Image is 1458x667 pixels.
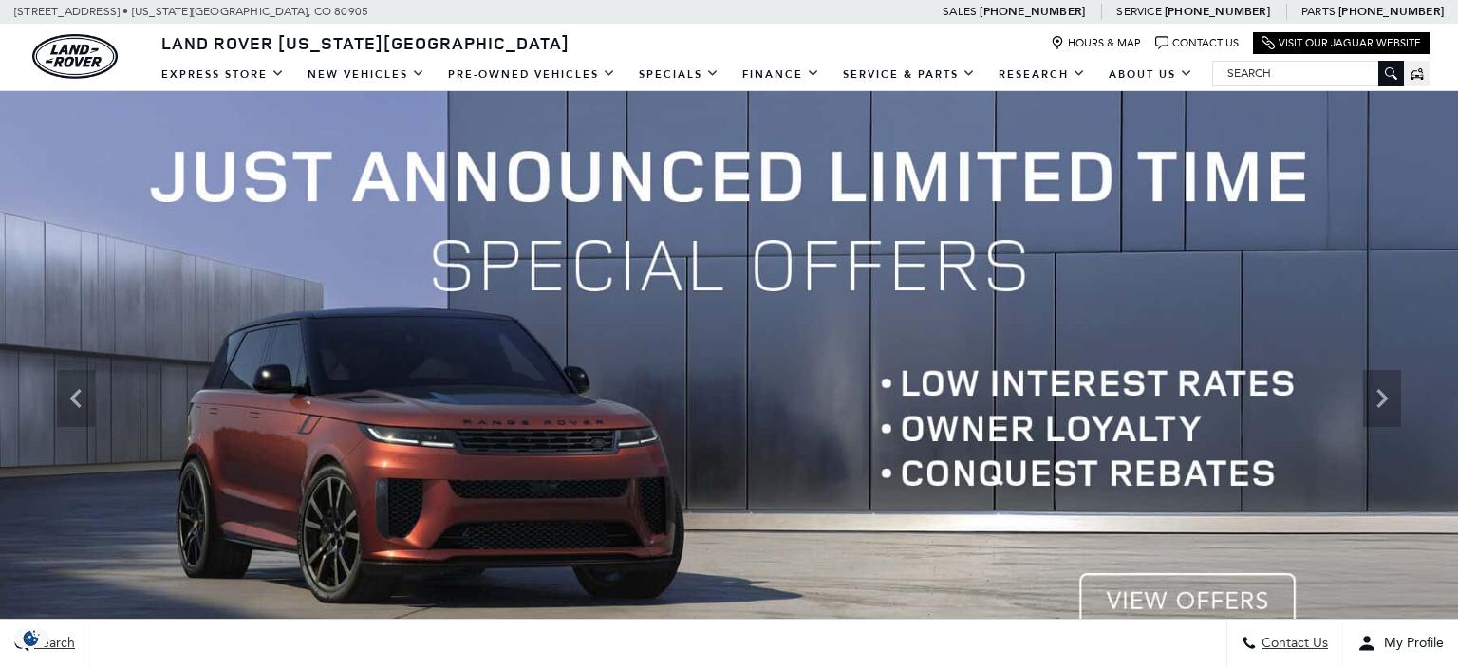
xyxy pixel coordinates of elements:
div: Next [1363,370,1401,427]
a: Pre-Owned Vehicles [437,58,627,91]
a: Finance [731,58,832,91]
a: Research [987,58,1097,91]
section: Click to Open Cookie Consent Modal [9,628,53,648]
a: About Us [1097,58,1205,91]
nav: Main Navigation [150,58,1205,91]
img: Opt-Out Icon [9,628,53,648]
span: Sales [943,5,977,18]
a: [STREET_ADDRESS] • [US_STATE][GEOGRAPHIC_DATA], CO 80905 [14,5,368,18]
a: Service & Parts [832,58,987,91]
input: Search [1213,62,1403,84]
img: Land Rover [32,34,118,79]
a: Hours & Map [1051,36,1141,50]
a: Land Rover [US_STATE][GEOGRAPHIC_DATA] [150,31,581,54]
span: Land Rover [US_STATE][GEOGRAPHIC_DATA] [161,31,570,54]
span: Contact Us [1257,636,1328,652]
a: [PHONE_NUMBER] [980,4,1085,19]
a: [PHONE_NUMBER] [1165,4,1270,19]
span: My Profile [1376,636,1444,652]
a: land-rover [32,34,118,79]
span: Parts [1301,5,1336,18]
a: New Vehicles [296,58,437,91]
a: Contact Us [1155,36,1239,50]
a: Visit Our Jaguar Website [1262,36,1421,50]
a: EXPRESS STORE [150,58,296,91]
a: Specials [627,58,731,91]
div: Previous [57,370,95,427]
span: Service [1116,5,1161,18]
a: [PHONE_NUMBER] [1338,4,1444,19]
button: Open user profile menu [1343,620,1458,667]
